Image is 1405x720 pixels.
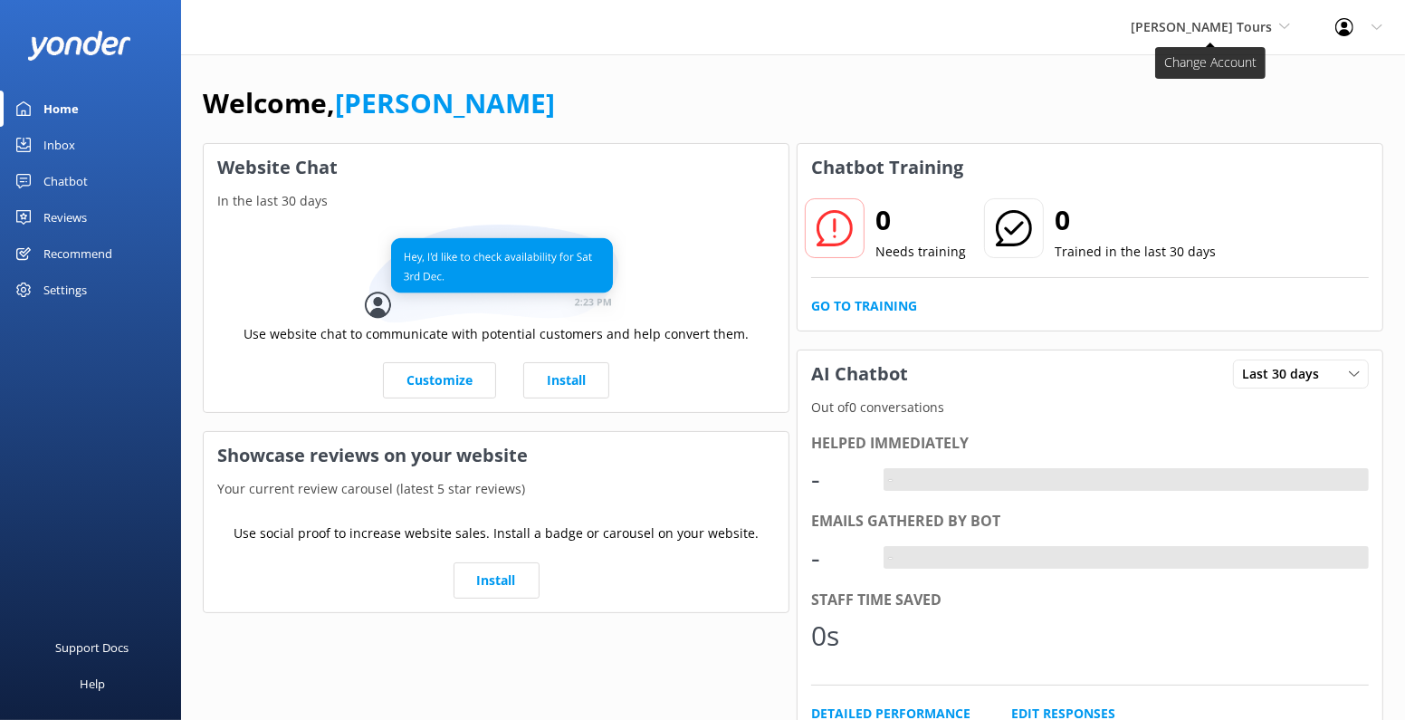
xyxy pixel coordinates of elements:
[56,629,129,666] div: Support Docs
[43,91,79,127] div: Home
[875,242,966,262] p: Needs training
[43,272,87,308] div: Settings
[798,350,922,398] h3: AI Chatbot
[523,362,609,398] a: Install
[811,614,865,658] div: 0s
[204,479,789,499] p: Your current review carousel (latest 5 star reviews)
[875,198,966,242] h2: 0
[234,523,759,543] p: Use social proof to increase website sales. Install a badge or carousel on your website.
[383,362,496,398] a: Customize
[1055,242,1216,262] p: Trained in the last 30 days
[1131,18,1272,35] span: [PERSON_NAME] Tours
[811,510,1369,533] div: Emails gathered by bot
[454,562,540,599] a: Install
[203,82,555,125] h1: Welcome,
[798,398,1382,418] p: Out of 0 conversations
[1242,364,1330,384] span: Last 30 days
[204,144,789,191] h3: Website Chat
[365,225,627,323] img: conversation...
[43,163,88,199] div: Chatbot
[204,191,789,211] p: In the last 30 days
[811,536,865,580] div: -
[798,144,977,191] h3: Chatbot Training
[43,199,87,235] div: Reviews
[43,127,75,163] div: Inbox
[811,296,917,316] a: Go to Training
[335,84,555,121] a: [PERSON_NAME]
[811,432,1369,456] div: Helped immediately
[884,546,897,570] div: -
[811,457,865,501] div: -
[884,468,897,492] div: -
[80,666,105,702] div: Help
[204,432,789,479] h3: Showcase reviews on your website
[244,324,749,344] p: Use website chat to communicate with potential customers and help convert them.
[811,589,1369,612] div: Staff time saved
[43,235,112,272] div: Recommend
[1055,198,1216,242] h2: 0
[27,31,131,61] img: yonder-white-logo.png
